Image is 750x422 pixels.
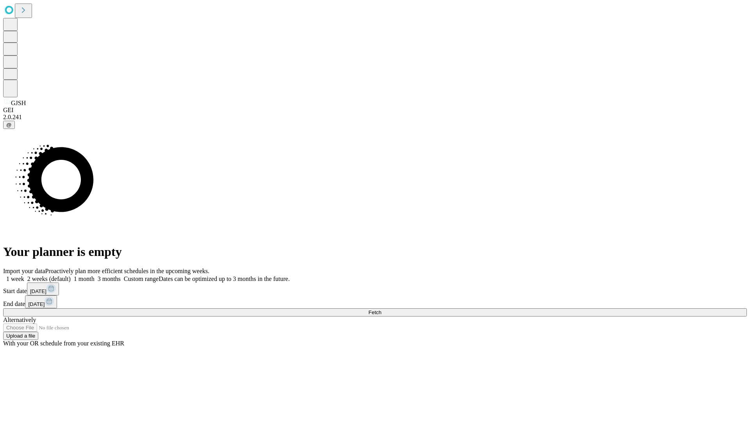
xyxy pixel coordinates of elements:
div: End date [3,295,747,308]
button: Upload a file [3,332,38,340]
button: [DATE] [27,283,59,295]
span: Alternatively [3,316,36,323]
span: 1 month [74,275,95,282]
h1: Your planner is empty [3,245,747,259]
span: Dates can be optimized up to 3 months in the future. [159,275,289,282]
div: GEI [3,107,747,114]
span: [DATE] [28,301,45,307]
span: With your OR schedule from your existing EHR [3,340,124,347]
span: Custom range [124,275,159,282]
span: GJSH [11,100,26,106]
span: Import your data [3,268,45,274]
button: Fetch [3,308,747,316]
button: [DATE] [25,295,57,308]
span: [DATE] [30,288,46,294]
button: @ [3,121,15,129]
span: 2 weeks (default) [27,275,71,282]
span: Proactively plan more efficient schedules in the upcoming weeks. [45,268,209,274]
span: @ [6,122,12,128]
span: 1 week [6,275,24,282]
div: Start date [3,283,747,295]
span: Fetch [368,309,381,315]
span: 3 months [98,275,121,282]
div: 2.0.241 [3,114,747,121]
